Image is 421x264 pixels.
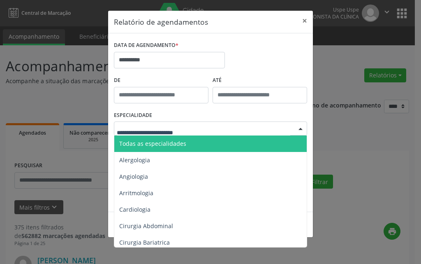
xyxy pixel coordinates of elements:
span: Cardiologia [119,206,150,213]
span: Todas as especialidades [119,140,186,147]
label: DATA DE AGENDAMENTO [114,39,178,52]
h5: Relatório de agendamentos [114,16,208,27]
label: ESPECIALIDADE [114,109,152,122]
span: Cirurgia Abdominal [119,222,173,230]
span: Alergologia [119,156,150,164]
label: De [114,74,208,87]
span: Arritmologia [119,189,153,197]
span: Angiologia [119,173,148,180]
span: Cirurgia Bariatrica [119,238,170,246]
button: Close [296,11,313,31]
label: ATÉ [213,74,307,87]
